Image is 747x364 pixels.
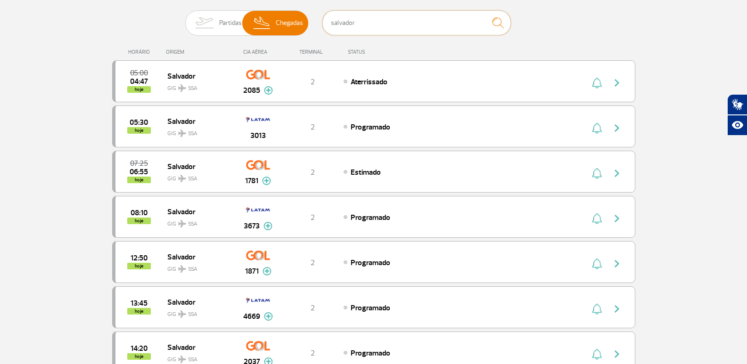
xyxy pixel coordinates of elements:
span: GIG [167,124,228,138]
span: 2085 [243,85,260,96]
span: 1781 [245,175,258,186]
span: 2025-09-26 07:25:00 [130,160,148,167]
span: GIG [167,170,228,183]
span: 2 [311,213,315,222]
img: sino-painel-voo.svg [592,303,602,315]
span: 2025-09-26 06:55:00 [130,169,148,175]
span: GIG [167,305,228,319]
span: hoje [127,263,151,269]
span: Salvador [167,341,228,353]
img: sino-painel-voo.svg [592,77,602,89]
span: GIG [167,350,228,364]
img: seta-direita-painel-voo.svg [611,348,623,360]
span: Chegadas [276,11,303,35]
img: destiny_airplane.svg [178,84,186,92]
span: 2 [311,77,315,87]
span: Programado [351,348,390,358]
img: seta-direita-painel-voo.svg [611,77,623,89]
span: hoje [127,308,151,315]
span: Programado [351,122,390,132]
img: seta-direita-painel-voo.svg [611,213,623,224]
span: Programado [351,258,390,267]
input: Voo, cidade ou cia aérea [322,10,511,35]
span: SSA [188,175,197,183]
button: Abrir recursos assistivos. [727,115,747,136]
img: sino-painel-voo.svg [592,168,602,179]
span: hoje [127,177,151,183]
span: SSA [188,129,197,138]
img: mais-info-painel-voo.svg [263,222,272,230]
span: Programado [351,303,390,313]
span: Salvador [167,296,228,308]
img: slider-embarque [189,11,219,35]
span: hoje [127,127,151,134]
span: 2 [311,122,315,132]
span: 2025-09-26 14:20:00 [131,345,148,352]
img: mais-info-painel-voo.svg [264,86,273,95]
img: destiny_airplane.svg [178,220,186,227]
span: 2 [311,303,315,313]
button: Abrir tradutor de língua de sinais. [727,94,747,115]
span: Aterrissado [351,77,387,87]
span: 2 [311,168,315,177]
img: destiny_airplane.svg [178,310,186,318]
span: GIG [167,215,228,228]
img: sino-painel-voo.svg [592,258,602,269]
img: slider-desembarque [248,11,276,35]
div: ORIGEM [166,49,235,55]
span: 2025-09-26 13:45:00 [131,300,148,307]
img: destiny_airplane.svg [178,265,186,273]
img: seta-direita-painel-voo.svg [611,303,623,315]
img: seta-direita-painel-voo.svg [611,122,623,134]
span: Programado [351,213,390,222]
span: 2 [311,258,315,267]
span: 4669 [243,311,260,322]
span: SSA [188,310,197,319]
img: sino-painel-voo.svg [592,213,602,224]
span: 2 [311,348,315,358]
span: 2025-09-26 04:47:56 [130,78,148,85]
span: hoje [127,86,151,93]
div: Plugin de acessibilidade da Hand Talk. [727,94,747,136]
div: HORÁRIO [115,49,166,55]
img: destiny_airplane.svg [178,175,186,182]
span: GIG [167,79,228,93]
span: 2025-09-26 05:30:00 [130,119,148,126]
img: sino-painel-voo.svg [592,348,602,360]
img: mais-info-painel-voo.svg [264,312,273,321]
span: 3673 [244,220,260,232]
span: 2025-09-26 08:10:00 [131,210,148,216]
img: seta-direita-painel-voo.svg [611,258,623,269]
img: mais-info-painel-voo.svg [263,267,271,275]
div: CIA AÉREA [235,49,282,55]
span: SSA [188,265,197,274]
span: SSA [188,84,197,93]
span: Salvador [167,70,228,82]
img: seta-direita-painel-voo.svg [611,168,623,179]
span: 2025-09-26 12:50:00 [131,255,148,261]
span: SSA [188,220,197,228]
span: Partidas [219,11,242,35]
div: TERMINAL [282,49,343,55]
span: hoje [127,353,151,360]
span: Salvador [167,251,228,263]
span: SSA [188,356,197,364]
div: STATUS [343,49,420,55]
img: destiny_airplane.svg [178,356,186,363]
img: destiny_airplane.svg [178,129,186,137]
img: mais-info-painel-voo.svg [262,177,271,185]
img: sino-painel-voo.svg [592,122,602,134]
span: 3013 [250,130,266,141]
span: Salvador [167,205,228,218]
span: Salvador [167,115,228,127]
span: 2025-09-26 05:00:00 [130,70,148,76]
span: hoje [127,218,151,224]
span: Salvador [167,160,228,172]
span: 1871 [245,266,259,277]
span: GIG [167,260,228,274]
span: Estimado [351,168,381,177]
